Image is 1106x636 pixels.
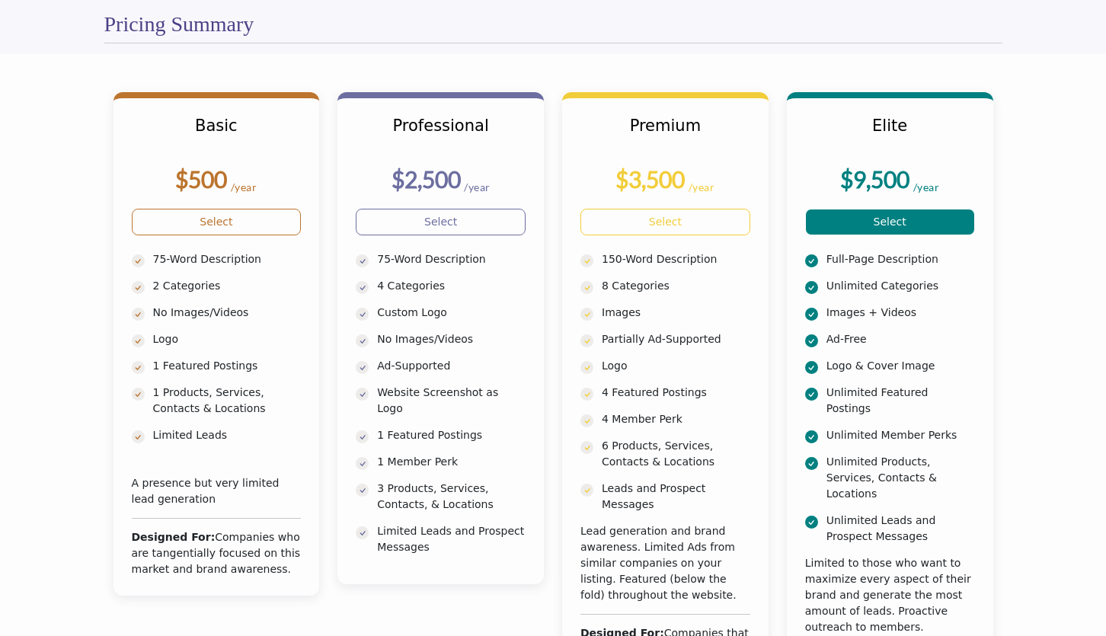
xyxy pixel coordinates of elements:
[602,411,750,427] p: 4 Member Perk
[602,278,750,294] p: 8 Categories
[826,358,975,374] p: Logo & Cover Image
[377,358,526,374] p: Ad-Supported
[805,209,975,235] a: Select
[840,165,909,193] b: $9,500
[356,209,526,235] a: Select
[392,165,461,193] b: $2,500
[132,117,302,155] h3: Basic
[377,523,526,555] p: Limited Leads and Prospect Messages
[826,251,975,267] p: Full-Page Description
[132,209,302,235] a: Select
[464,181,491,193] sub: /year
[602,481,750,513] p: Leads and Prospect Messages
[602,331,750,347] p: Partially Ad-Supported
[826,331,975,347] p: Ad-Free
[153,251,302,267] p: 75-Word Description
[356,117,526,155] h3: Professional
[602,385,750,401] p: 4 Featured Postings
[826,278,975,294] p: Unlimited Categories
[377,278,526,294] p: 4 Categories
[377,481,526,513] p: 3 Products, Services, Contacts, & Locations
[689,181,715,193] sub: /year
[132,529,302,577] div: Companies who are tangentially focused on this market and brand awareness.
[377,427,526,443] p: 1 Featured Postings
[377,331,526,347] p: No Images/Videos
[826,427,975,443] p: Unlimited Member Perks
[175,165,227,193] b: $500
[913,181,940,193] sub: /year
[615,165,685,193] b: $3,500
[377,385,526,417] p: Website Screenshot as Logo
[602,305,750,321] p: Images
[104,11,254,37] h2: Pricing Summary
[602,438,750,470] p: 6 Products, Services, Contacts & Locations
[805,555,975,635] div: Limited to those who want to maximize every aspect of their brand and generate the most amount of...
[826,454,975,502] p: Unlimited Products, Services, Contacts & Locations
[377,454,526,470] p: 1 Member Perk
[602,251,750,267] p: 150-Word Description
[580,209,750,235] a: Select
[132,475,302,507] p: A presence but very limited lead generation
[805,117,975,155] h3: Elite
[231,181,257,193] sub: /year
[153,278,302,294] p: 2 Categories
[132,531,216,543] b: Designed For:
[153,427,302,443] p: Limited Leads
[153,385,302,417] p: 1 Products, Services, Contacts & Locations
[153,331,302,347] p: Logo
[826,513,975,545] p: Unlimited Leads and Prospect Messages
[153,305,302,321] p: No Images/Videos
[153,358,302,374] p: 1 Featured Postings
[826,385,975,417] p: Unlimited Featured Postings
[580,523,750,603] div: Lead generation and brand awareness. Limited Ads from similar companies on your listing. Featured...
[826,305,975,321] p: Images + Videos
[377,305,526,321] p: Custom Logo
[377,251,526,267] p: 75-Word Description
[580,117,750,155] h3: Premium
[602,358,750,374] p: Logo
